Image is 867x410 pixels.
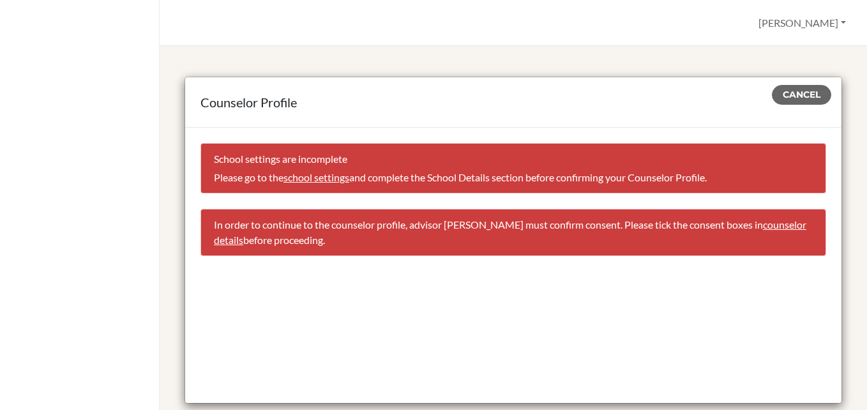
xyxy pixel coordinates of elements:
div: Counselor Profile [200,93,826,112]
a: school settings [283,171,349,183]
p: Please go to the and complete the School Details section before confirming your Counselor Profile. [214,170,813,185]
button: Cancel [772,85,831,105]
p: In order to continue to the counselor profile, advisor [PERSON_NAME] must confirm consent. Please... [214,217,813,248]
button: [PERSON_NAME] [753,11,852,35]
span: Cancel [783,89,820,100]
p: School settings are incomplete [214,151,813,167]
